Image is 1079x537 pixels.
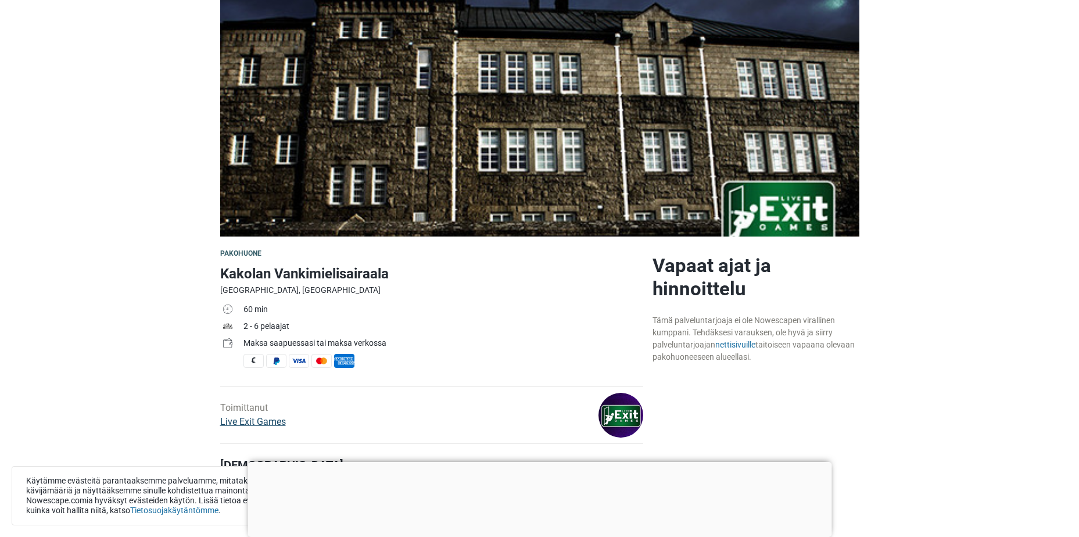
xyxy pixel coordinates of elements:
div: Käytämme evästeitä parantaaksemme palveluamme, mitataksemme kävijämääriä ja näyttääksemme sinulle... [12,466,360,525]
span: PayPal [266,354,286,368]
span: American Express [334,354,354,368]
td: 2 - 6 pelaajat [243,319,643,336]
span: MasterCard [311,354,332,368]
h1: Kakolan Vankimielisairaala [220,263,643,284]
a: nettisivuille [715,340,755,349]
h2: Vapaat ajat ja hinnoittelu [653,254,859,300]
iframe: Advertisement [248,462,831,534]
span: Pakohuone [220,249,262,257]
a: Live Exit Games [220,416,286,427]
div: Tämä palveluntarjoaja ei ole Nowescapen virallinen kumppani. Tehdäksesi varauksen, ole hyvä ja si... [653,314,859,363]
a: Tietosuojakäytäntömme [130,506,218,515]
span: Visa [289,354,309,368]
div: Toimittanut [220,401,286,429]
div: Maksa saapuessasi tai maksa verkossa [243,337,643,349]
td: 60 min [243,302,643,319]
span: Käteinen [243,354,264,368]
img: a733fa9b25f33689l.png [598,393,643,438]
h4: [DEMOGRAPHIC_DATA] [220,458,643,472]
div: [GEOGRAPHIC_DATA], [GEOGRAPHIC_DATA] [220,284,643,296]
